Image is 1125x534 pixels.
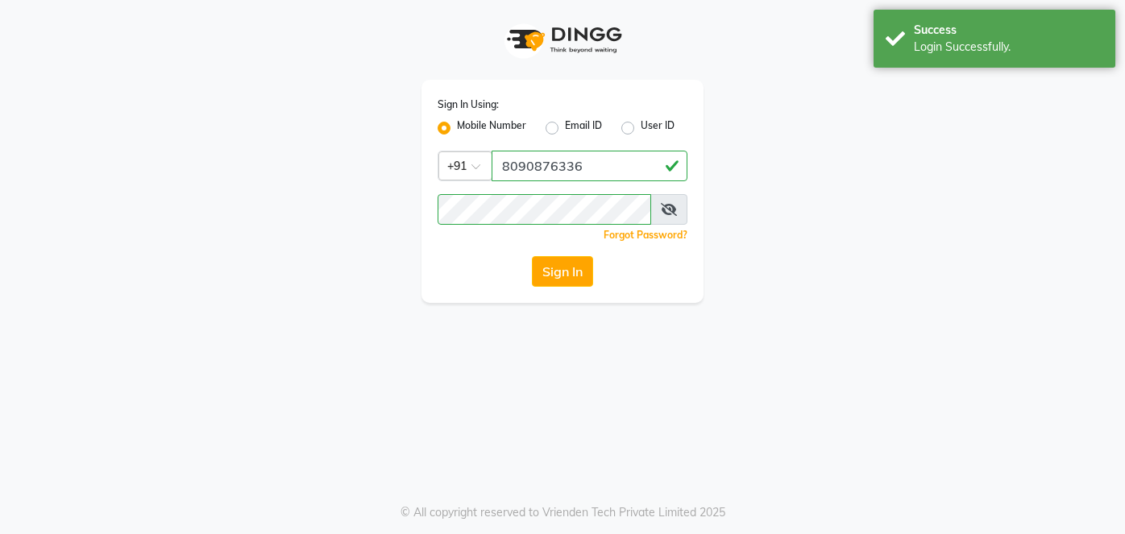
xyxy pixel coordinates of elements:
input: Username [438,194,651,225]
label: Email ID [565,118,602,138]
label: Sign In Using: [438,97,499,112]
div: Login Successfully. [914,39,1103,56]
img: logo1.svg [498,16,627,64]
label: User ID [641,118,675,138]
input: Username [492,151,687,181]
label: Mobile Number [457,118,526,138]
div: Success [914,22,1103,39]
a: Forgot Password? [604,229,687,241]
button: Sign In [532,256,593,287]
